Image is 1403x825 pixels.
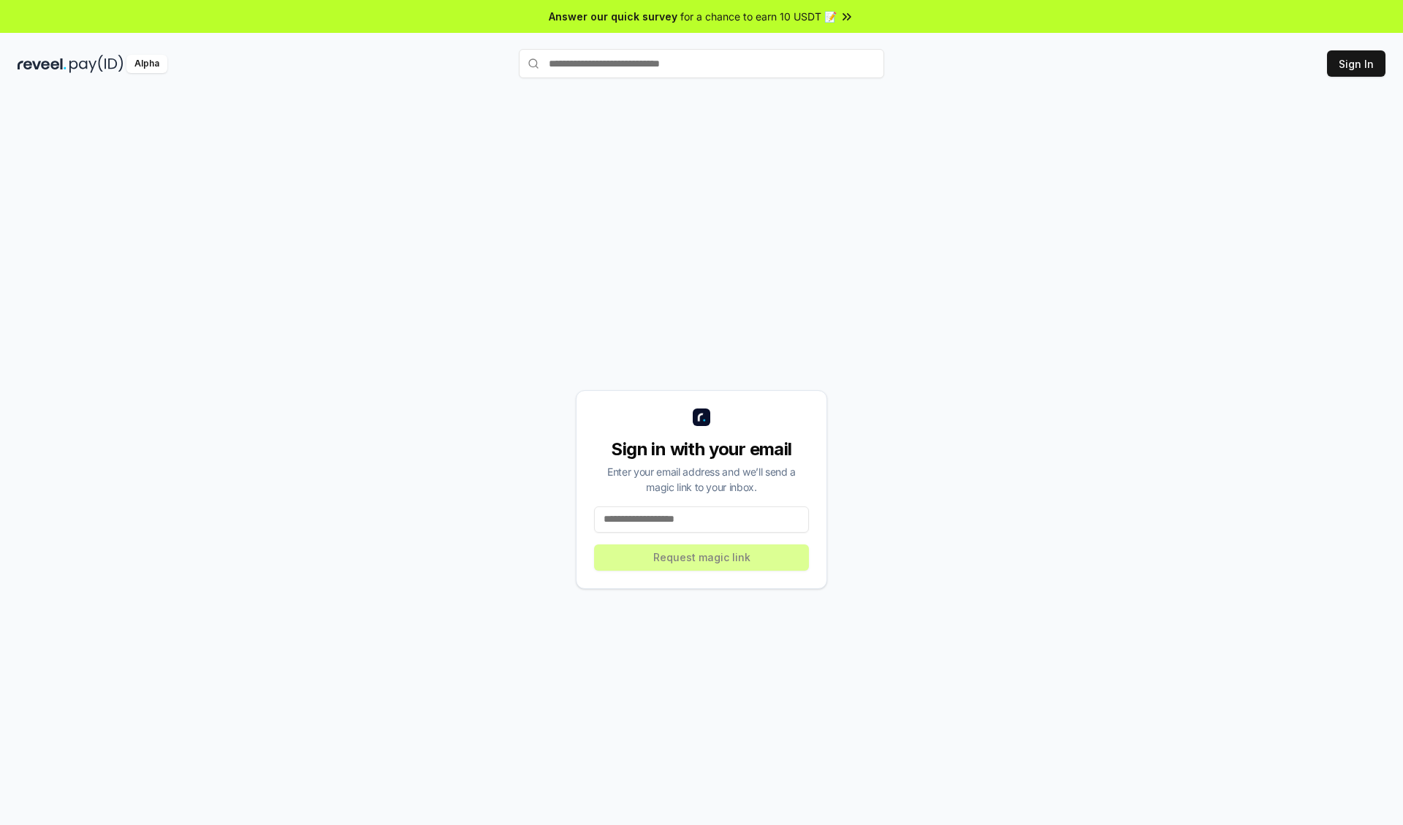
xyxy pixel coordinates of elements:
div: Enter your email address and we’ll send a magic link to your inbox. [594,464,809,495]
span: Answer our quick survey [549,9,677,24]
img: pay_id [69,55,123,73]
div: Alpha [126,55,167,73]
div: Sign in with your email [594,438,809,461]
img: logo_small [693,408,710,426]
span: for a chance to earn 10 USDT 📝 [680,9,837,24]
button: Sign In [1327,50,1385,77]
img: reveel_dark [18,55,66,73]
